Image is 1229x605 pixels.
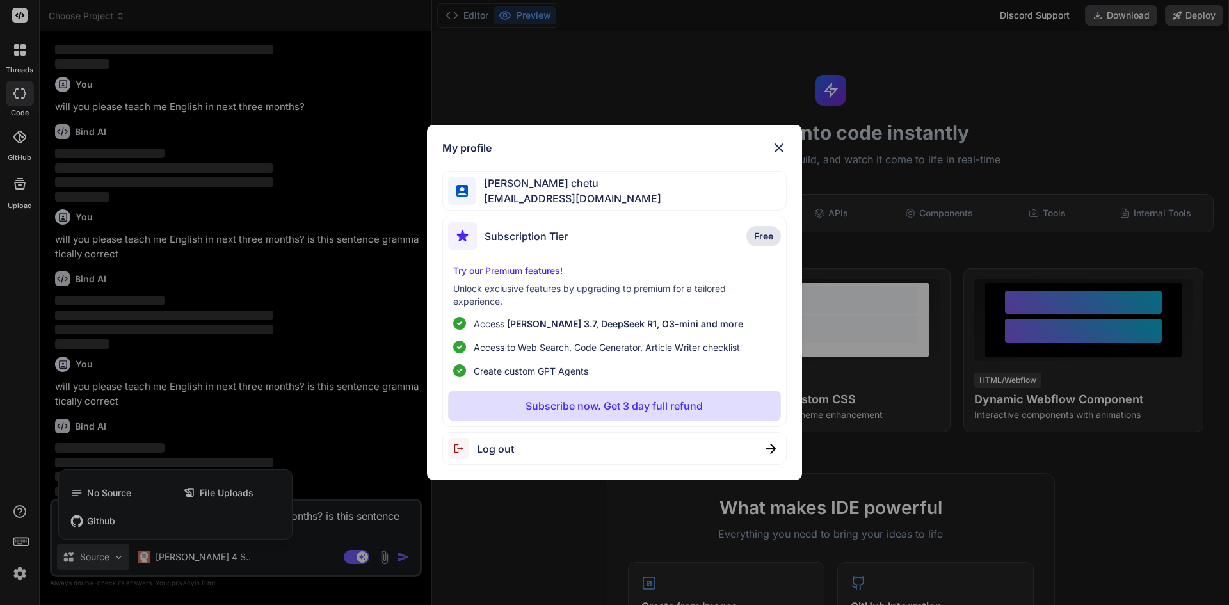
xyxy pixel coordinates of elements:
[453,364,466,377] img: checklist
[453,341,466,353] img: checklist
[526,398,703,414] p: Subscribe now. Get 3 day full refund
[442,140,492,156] h1: My profile
[453,264,776,277] p: Try our Premium features!
[448,438,477,459] img: logout
[766,444,776,454] img: close
[474,317,743,330] p: Access
[476,191,661,206] span: [EMAIL_ADDRESS][DOMAIN_NAME]
[507,318,743,329] span: [PERSON_NAME] 3.7, DeepSeek R1, O3-mini and more
[477,441,514,456] span: Log out
[754,230,773,243] span: Free
[448,391,782,421] button: Subscribe now. Get 3 day full refund
[485,229,568,244] span: Subscription Tier
[771,140,787,156] img: close
[476,175,661,191] span: [PERSON_NAME] chetu
[474,364,588,378] span: Create custom GPT Agents
[453,282,776,308] p: Unlock exclusive features by upgrading to premium for a tailored experience.
[448,222,477,250] img: subscription
[474,341,740,354] span: Access to Web Search, Code Generator, Article Writer checklist
[453,317,466,330] img: checklist
[456,185,469,197] img: profile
